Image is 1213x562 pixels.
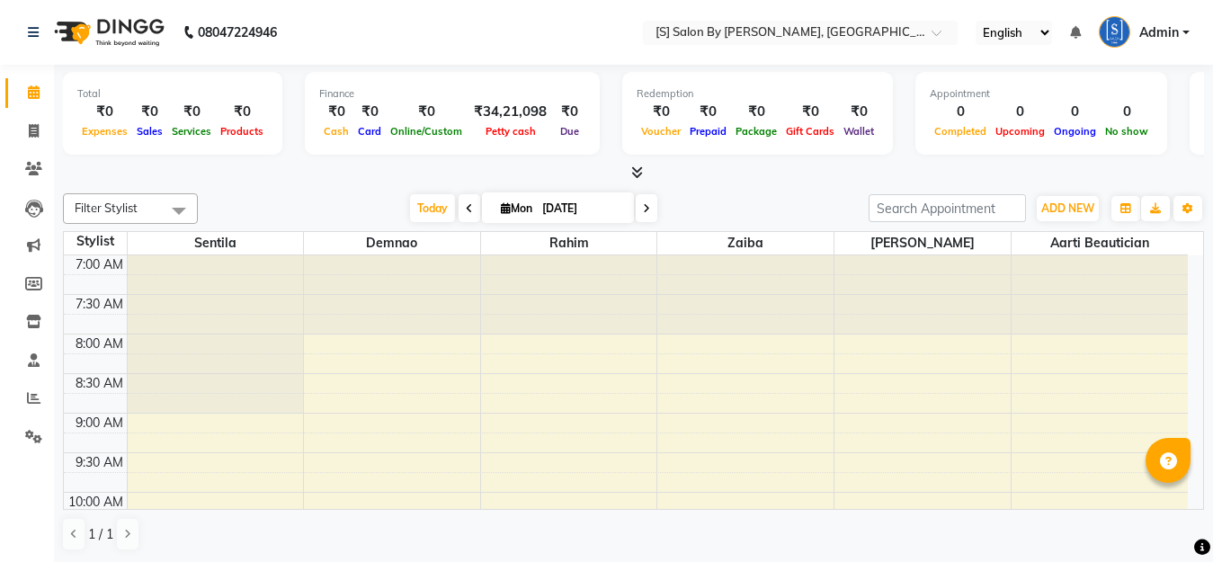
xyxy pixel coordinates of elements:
[467,102,554,122] div: ₹34,21,098
[77,125,132,138] span: Expenses
[839,102,879,122] div: ₹0
[72,255,127,274] div: 7:00 AM
[128,232,304,254] span: Sentila
[556,125,584,138] span: Due
[386,125,467,138] span: Online/Custom
[319,125,353,138] span: Cash
[353,125,386,138] span: Card
[1037,196,1099,221] button: ADD NEW
[731,102,781,122] div: ₹0
[72,453,127,472] div: 9:30 AM
[481,232,657,254] span: Rahim
[496,201,537,215] span: Mon
[72,414,127,433] div: 9:00 AM
[167,102,216,122] div: ₹0
[781,125,839,138] span: Gift Cards
[1099,16,1130,48] img: Admin
[1101,102,1153,122] div: 0
[216,102,268,122] div: ₹0
[991,125,1049,138] span: Upcoming
[410,194,455,222] span: Today
[554,102,585,122] div: ₹0
[72,374,127,393] div: 8:30 AM
[930,102,991,122] div: 0
[685,125,731,138] span: Prepaid
[319,102,353,122] div: ₹0
[216,125,268,138] span: Products
[1049,125,1101,138] span: Ongoing
[1101,125,1153,138] span: No show
[75,201,138,215] span: Filter Stylist
[77,102,132,122] div: ₹0
[657,232,834,254] span: Zaiba
[132,125,167,138] span: Sales
[77,86,268,102] div: Total
[1041,201,1094,215] span: ADD NEW
[537,195,627,222] input: 2025-09-01
[1012,232,1188,254] span: Aarti Beautician
[685,102,731,122] div: ₹0
[386,102,467,122] div: ₹0
[353,102,386,122] div: ₹0
[1139,23,1179,42] span: Admin
[637,86,879,102] div: Redemption
[731,125,781,138] span: Package
[72,295,127,314] div: 7:30 AM
[930,86,1153,102] div: Appointment
[834,232,1011,254] span: [PERSON_NAME]
[65,493,127,512] div: 10:00 AM
[839,125,879,138] span: Wallet
[198,7,277,58] b: 08047224946
[869,194,1026,222] input: Search Appointment
[319,86,585,102] div: Finance
[167,125,216,138] span: Services
[88,525,113,544] span: 1 / 1
[132,102,167,122] div: ₹0
[1137,490,1195,544] iframe: chat widget
[781,102,839,122] div: ₹0
[304,232,480,254] span: Demnao
[72,335,127,353] div: 8:00 AM
[991,102,1049,122] div: 0
[1049,102,1101,122] div: 0
[481,125,540,138] span: Petty cash
[637,102,685,122] div: ₹0
[637,125,685,138] span: Voucher
[930,125,991,138] span: Completed
[46,7,169,58] img: logo
[64,232,127,251] div: Stylist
